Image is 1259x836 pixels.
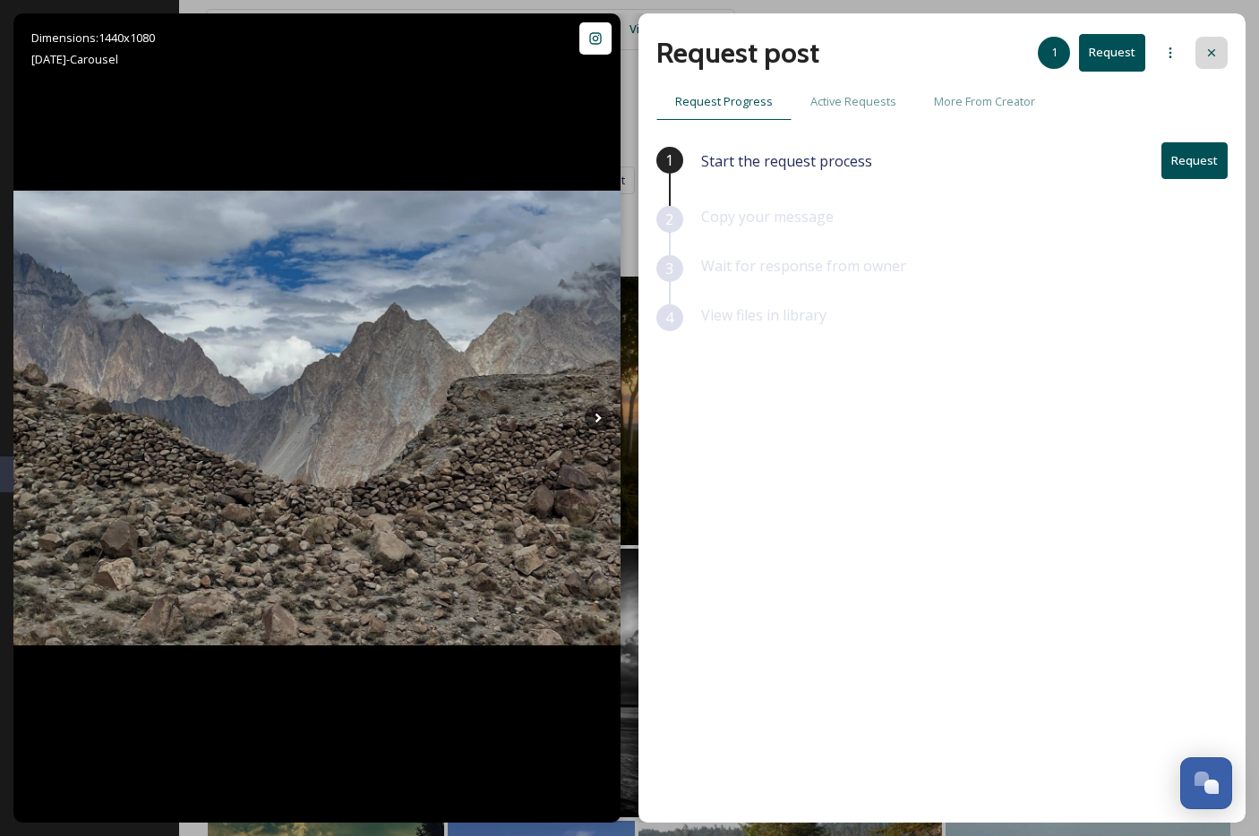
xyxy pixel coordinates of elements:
button: Open Chat [1180,757,1232,809]
span: 3 [665,258,673,279]
span: Copy your message [701,207,834,226]
span: Active Requests [810,93,896,110]
button: Request [1079,34,1145,71]
span: Request Progress [675,93,773,110]
button: Request [1161,142,1228,179]
span: 1 [665,149,673,171]
h2: Request post [656,31,819,74]
span: Wait for response from owner [701,256,906,276]
span: 1 [1051,44,1058,61]
span: 2 [665,209,673,230]
span: Start the request process [701,150,872,172]
span: View files in library [701,305,826,325]
span: 4 [665,307,673,328]
span: Dimensions: 1440 x 1080 [31,30,155,46]
img: Hunza mountains, memories of water, there can never be enough of you!!! #hunza #upnorth #pakistan... [13,191,621,645]
span: More From Creator [934,93,1035,110]
span: [DATE] - Carousel [31,51,118,67]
